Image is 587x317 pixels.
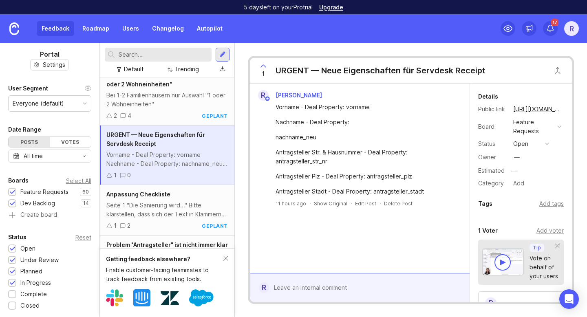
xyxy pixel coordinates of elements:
[536,226,564,235] div: Add voter
[66,178,91,183] div: Select All
[8,125,41,134] div: Date Range
[30,59,69,70] button: Settings
[276,133,453,142] div: nachname_neu
[319,4,343,10] a: Upgrade
[478,153,507,162] div: Owner
[276,92,322,99] span: [PERSON_NAME]
[83,200,89,207] p: 14
[509,165,519,176] div: —
[119,50,208,59] input: Search...
[530,254,558,281] div: Vote on behalf of your users
[20,187,68,196] div: Feature Requests
[478,105,507,114] div: Public link
[133,289,150,306] img: Intercom logo
[276,187,453,196] div: Antragsteller Stadt - Deal Property: antragsteller_stadt
[8,176,29,185] div: Boards
[40,49,60,59] h1: Portal
[189,286,214,310] img: Salesforce logo
[20,290,47,299] div: Complete
[174,65,199,74] div: Trending
[478,168,505,174] div: Estimated
[100,66,234,125] a: Bei 1-2 Familienhäusern nur Auswahl "1 oder 2 Wohneinheiten"Bei 1-2 Familienhäusern nur Auswahl "...
[13,99,64,108] div: Everyone (default)
[276,200,306,207] span: 11 hours ago
[114,221,117,230] div: 1
[20,244,35,253] div: Open
[514,153,520,162] div: —
[559,289,579,309] div: Open Intercom Messenger
[276,103,453,112] div: Vorname - Deal Property: vorname
[75,235,91,240] div: Reset
[513,118,554,136] div: Feature Requests
[276,118,453,127] div: Nachname - Deal Property:
[478,179,507,188] div: Category
[244,3,313,11] p: 5 days left on your Pro trial
[262,69,265,78] span: 1
[276,65,485,76] div: URGENT — Neue Eigenschaften für Servdesk Receipt
[202,112,228,119] div: geplant
[20,267,42,276] div: Planned
[78,153,91,159] svg: toggle icon
[482,248,524,275] img: video-thumbnail-vote-d41b83416815613422e2ca741bf692cc.jpg
[309,200,311,207] div: ·
[128,111,131,120] div: 4
[8,232,26,242] div: Status
[380,200,381,207] div: ·
[351,200,352,207] div: ·
[478,92,498,101] div: Details
[355,200,376,207] div: Edit Post
[20,278,51,287] div: In Progress
[127,221,130,230] div: 2
[114,171,117,180] div: 1
[20,199,55,208] div: Dev Backlog
[564,21,579,36] button: R
[24,152,43,161] div: All time
[478,139,507,148] div: Status
[106,201,228,219] div: Seite 1 "Die Sanierung wird..." Bitte klarstellen, dass sich der Text in Klammern nur auf "...ode...
[106,241,228,266] span: Problem "Antragsteller" ist nicht immer klar bzw. zu schwer für den Kunden zu verstehen.
[77,21,114,36] a: Roadmap
[551,19,558,26] span: 17
[124,65,143,74] div: Default
[8,212,91,219] a: Create board
[100,125,234,185] a: URGENT — Neue Eigenschaften für Servdesk ReceiptVorname - Deal Property: vorname Nachname - Deal ...
[82,189,89,195] p: 60
[20,255,59,264] div: Under Review
[161,289,179,307] img: Zendesk logo
[513,139,528,148] div: open
[478,226,498,236] div: 1 Voter
[258,90,269,101] div: R
[106,191,170,198] span: Anpassung Checkliste
[106,255,223,264] div: Getting feedback elsewhere?
[549,62,566,79] button: Close button
[50,137,91,147] div: Votes
[117,21,144,36] a: Users
[202,222,228,229] div: geplant
[20,301,40,310] div: Closed
[100,236,234,304] a: Problem "Antragsteller" ist nicht immer klar bzw. zu schwer für den Kunden zu verstehen."Lo ipsu ...
[259,282,269,293] div: R
[106,289,123,306] img: Slack logo
[384,200,413,207] div: Delete Post
[478,122,507,131] div: Board
[127,171,131,180] div: 0
[106,131,205,147] span: URGENT — Neue Eigenschaften für Servdesk Receipt
[100,185,234,236] a: Anpassung ChecklisteSeite 1 "Die Sanierung wird..." Bitte klarstellen, dass sich der Text in Klam...
[114,111,117,120] div: 2
[478,199,492,209] div: Tags
[106,266,223,284] div: Enable customer-facing teammates to track feedback from existing tools.
[9,22,19,35] img: Canny Home
[43,61,65,69] span: Settings
[507,178,527,189] a: Add
[8,84,48,93] div: User Segment
[533,244,541,251] p: Tip
[192,21,227,36] a: Autopilot
[264,96,270,102] img: member badge
[106,150,228,168] div: Vorname - Deal Property: vorname Nachname - Deal Property: nachname_neu Antragsteller Str. & Haus...
[276,172,453,181] div: Antragsteller Plz - Deal Property: antragsteller_plz
[511,104,564,114] a: [URL][DOMAIN_NAME]
[253,90,329,101] a: R[PERSON_NAME]
[147,21,189,36] a: Changelog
